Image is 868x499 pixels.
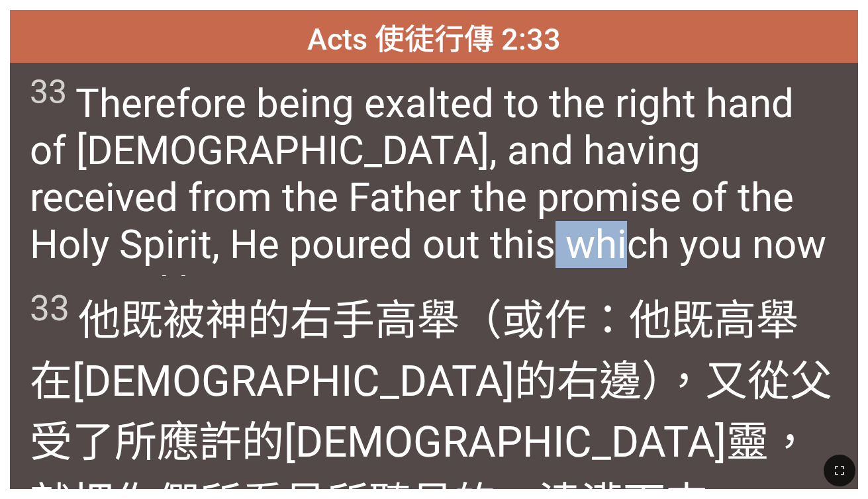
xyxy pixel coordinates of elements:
[307,15,561,58] span: Acts 使徒行傳 2:33
[30,73,67,111] sup: 33
[30,73,838,315] span: Therefore being exalted to the right hand of [DEMOGRAPHIC_DATA], and having received from the Fat...
[30,288,70,329] sup: 33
